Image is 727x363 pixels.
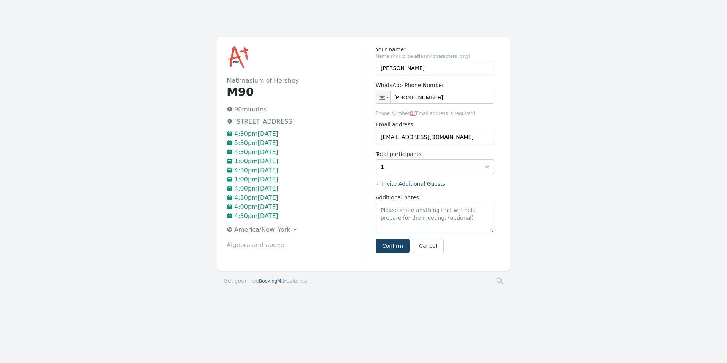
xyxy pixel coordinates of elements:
div: United States: + 1 [376,91,390,103]
span: BookingMitr [259,279,286,284]
span: or [410,109,416,116]
label: Additional notes [376,194,494,201]
label: Email address [376,121,494,128]
span: Phone Number Email address is required! [376,108,494,118]
label: + Invite Additional Guests [376,180,494,188]
span: Name should be atleast 4 characters long! [376,53,494,59]
img: Mathnasium of Hershey [227,46,251,70]
p: 4:30pm[DATE] [227,166,363,175]
button: Confirm [376,239,410,253]
p: 1:00pm[DATE] [227,157,363,166]
p: Algebra and above [227,240,363,250]
p: 4:00pm[DATE] [227,184,363,193]
p: 4:30pm[DATE] [227,193,363,202]
label: Total participants [376,150,494,158]
a: Get your freeBookingMitrcalendar [224,277,310,285]
label: WhatsApp Phone Number [376,81,494,89]
p: 5:30pm[DATE] [227,139,363,148]
a: Cancel [413,239,443,253]
label: Your name [376,46,494,53]
span: [STREET_ADDRESS] [234,118,295,125]
button: America/New_York [224,224,301,236]
h2: Mathnasium of Hershey [227,76,363,85]
input: Enter name (required) [376,61,494,75]
p: 4:30pm[DATE] [227,129,363,139]
input: you@example.com [376,130,494,144]
p: 1:00pm[DATE] [227,175,363,184]
p: 4:00pm[DATE] [227,202,363,212]
h1: M90 [227,85,363,99]
p: 4:30pm[DATE] [227,212,363,221]
p: 90 minutes [227,105,363,114]
input: 1 (702) 123-4567 [376,91,494,104]
p: 4:30pm[DATE] [227,148,363,157]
